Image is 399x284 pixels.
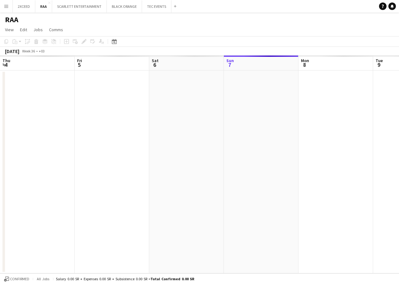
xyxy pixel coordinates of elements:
div: +03 [39,49,45,53]
span: Edit [20,27,27,32]
button: SCARLETT ENTERTAINMENT [52,0,107,12]
span: All jobs [36,277,51,281]
span: Tue [376,58,383,63]
a: Edit [17,26,30,34]
span: Total Confirmed 0.00 SR [150,277,194,281]
button: Confirmed [3,276,30,282]
a: View [2,26,16,34]
button: BLACK ORANGE [107,0,142,12]
span: 5 [76,61,82,68]
span: 7 [225,61,234,68]
div: [DATE] [5,48,19,54]
span: Fri [77,58,82,63]
a: Jobs [31,26,45,34]
span: 4 [2,61,10,68]
h1: RAA [5,15,18,24]
button: TEC EVENTS [142,0,171,12]
span: Comms [49,27,63,32]
a: Comms [47,26,66,34]
span: Mon [301,58,309,63]
span: Confirmed [10,277,29,281]
button: RAA [35,0,52,12]
div: Salary 0.00 SR + Expenses 0.00 SR + Subsistence 0.00 SR = [56,277,194,281]
span: Jobs [33,27,43,32]
span: 9 [375,61,383,68]
span: Sun [226,58,234,63]
span: Week 36 [21,49,36,53]
span: Thu [2,58,10,63]
span: Sat [152,58,159,63]
span: View [5,27,14,32]
button: 2XCEED [13,0,35,12]
span: 6 [151,61,159,68]
span: 8 [300,61,309,68]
